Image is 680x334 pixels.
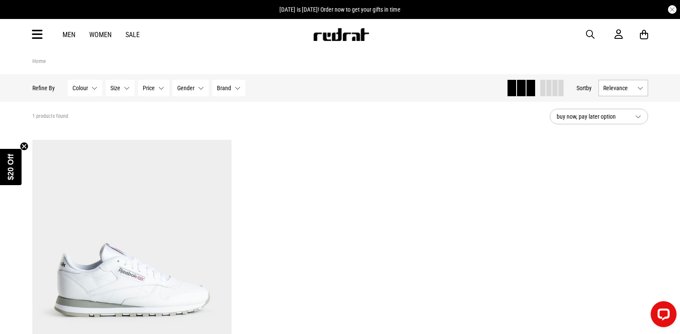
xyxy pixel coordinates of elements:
span: Gender [177,85,194,91]
button: Sortby [577,83,592,93]
a: Men [63,31,75,39]
span: Size [110,85,120,91]
a: Sale [125,31,140,39]
span: Brand [217,85,231,91]
a: Women [89,31,112,39]
span: by [586,85,592,91]
iframe: LiveChat chat widget [644,298,680,334]
span: Price [143,85,155,91]
span: $20 Off [6,154,15,180]
img: Redrat logo [313,28,370,41]
button: Gender [172,80,209,96]
button: Close teaser [20,142,28,151]
button: Price [138,80,169,96]
span: 1 products found [32,113,68,120]
button: Size [106,80,135,96]
button: Brand [212,80,245,96]
p: Refine By [32,85,55,91]
button: Relevance [599,80,648,96]
button: Colour [68,80,102,96]
a: Home [32,58,46,64]
span: buy now, pay later option [557,111,628,122]
span: Colour [72,85,88,91]
span: Relevance [603,85,634,91]
button: buy now, pay later option [550,109,648,124]
span: [DATE] is [DATE]! Order now to get your gifts in time [279,6,401,13]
